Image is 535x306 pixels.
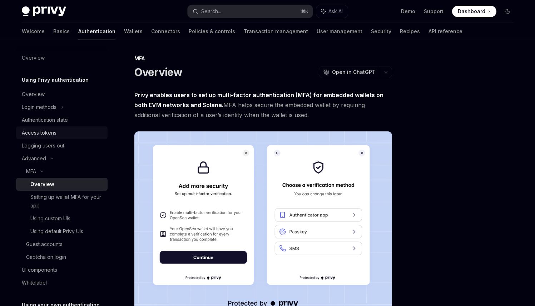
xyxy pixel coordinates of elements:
a: Logging users out [16,139,108,152]
div: Access tokens [22,129,56,137]
div: Using default Privy UIs [30,227,83,236]
div: Overview [30,180,54,189]
a: Using default Privy UIs [16,225,108,238]
a: Demo [401,8,415,15]
a: Security [371,23,391,40]
h5: Using Privy authentication [22,76,89,84]
a: Using custom UIs [16,212,108,225]
div: Search... [201,7,221,16]
a: Transaction management [244,23,308,40]
button: Ask AI [316,5,348,18]
strong: Privy enables users to set up multi-factor authentication (MFA) for embedded wallets on both EVM ... [134,91,383,109]
a: Whitelabel [16,276,108,289]
span: Open in ChatGPT [332,69,376,76]
div: MFA [26,167,36,176]
a: Overview [16,51,108,64]
div: Advanced [22,154,46,163]
a: Recipes [400,23,420,40]
button: Open in ChatGPT [319,66,380,78]
div: UI components [22,266,57,274]
a: Policies & controls [189,23,235,40]
button: Search...⌘K [188,5,313,18]
div: Overview [22,90,45,99]
a: Overview [16,178,108,191]
a: Dashboard [452,6,496,17]
a: Welcome [22,23,45,40]
a: Connectors [151,23,180,40]
a: API reference [429,23,462,40]
a: User management [317,23,362,40]
div: Authentication state [22,116,68,124]
a: Wallets [124,23,143,40]
span: MFA helps secure the embedded wallet by requiring additional verification of a user’s identity wh... [134,90,392,120]
div: Logging users out [22,141,64,150]
a: Setting up wallet MFA for your app [16,191,108,212]
a: Access tokens [16,126,108,139]
button: Toggle dark mode [502,6,514,17]
span: ⌘ K [301,9,308,14]
a: Captcha on login [16,251,108,264]
a: Guest accounts [16,238,108,251]
div: Guest accounts [26,240,63,249]
div: Captcha on login [26,253,66,261]
div: MFA [134,55,392,62]
div: Whitelabel [22,279,47,287]
a: Authentication [78,23,115,40]
h1: Overview [134,66,183,79]
span: Ask AI [328,8,343,15]
span: Dashboard [458,8,485,15]
div: Using custom UIs [30,214,70,223]
div: Setting up wallet MFA for your app [30,193,103,210]
a: Overview [16,88,108,101]
a: Authentication state [16,114,108,126]
img: dark logo [22,6,66,16]
div: Login methods [22,103,56,111]
a: Support [424,8,444,15]
a: UI components [16,264,108,276]
a: Basics [53,23,70,40]
div: Overview [22,54,45,62]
